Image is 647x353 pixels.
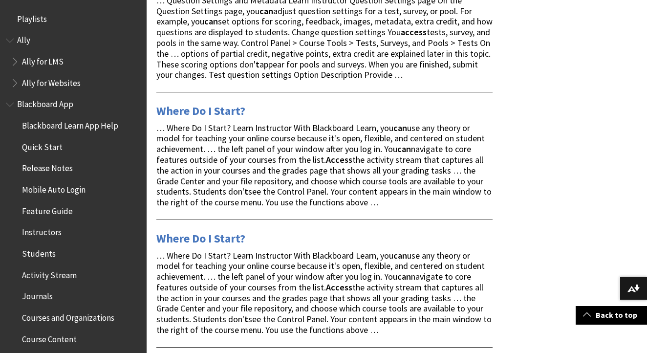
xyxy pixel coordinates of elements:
[156,122,492,208] span: … Where Do I Start? Learn Instructor With Blackboard Learn, you use any theory or model for teach...
[259,5,273,17] strong: can
[6,11,141,27] nav: Book outline for Playlists
[22,160,73,174] span: Release Notes
[156,231,245,246] a: Where Do I Start?
[17,11,47,24] span: Playlists
[22,267,77,280] span: Activity Stream
[401,26,427,38] strong: access
[22,224,62,238] span: Instructors
[393,250,407,261] strong: can
[244,186,248,197] strong: t
[22,53,64,66] span: Ally for LMS
[204,16,218,27] strong: can
[6,32,141,91] nav: Book outline for Anthology Ally Help
[22,203,73,216] span: Feature Guide
[22,331,77,344] span: Course Content
[22,288,53,302] span: Journals
[17,32,30,45] span: Ally
[397,143,411,154] strong: can
[326,154,352,165] strong: Access
[22,139,63,152] span: Quick Start
[393,122,407,133] strong: can
[22,117,118,131] span: Blackboard Learn App Help
[22,245,56,259] span: Students
[22,181,86,195] span: Mobile Auto Login
[17,96,73,110] span: Blackboard App
[576,306,647,324] a: Back to top
[244,313,248,325] strong: t
[22,309,114,323] span: Courses and Organizations
[156,103,245,119] a: Where Do I Start?
[156,250,492,335] span: … Where Do I Start? Learn Instructor With Blackboard Learn, you use any theory or model for teach...
[397,271,411,282] strong: can
[256,59,259,70] strong: t
[22,75,81,88] span: Ally for Websites
[326,282,352,293] strong: Access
